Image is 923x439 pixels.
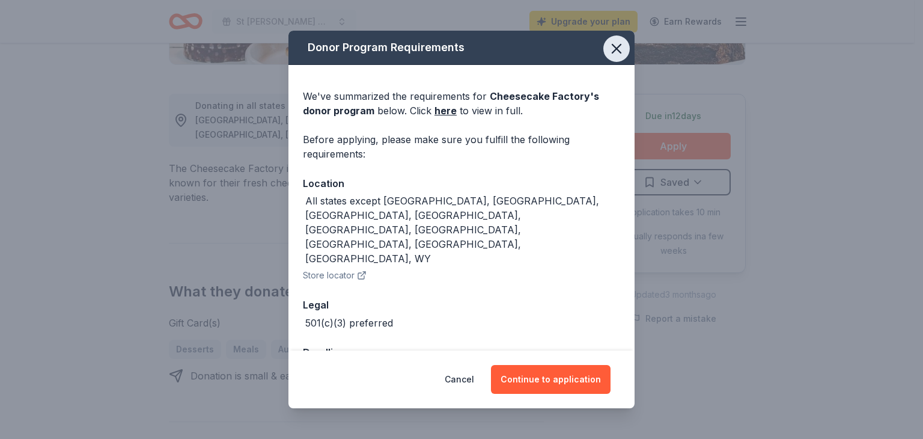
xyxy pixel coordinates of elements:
button: Continue to application [491,365,611,394]
div: All states except [GEOGRAPHIC_DATA], [GEOGRAPHIC_DATA], [GEOGRAPHIC_DATA], [GEOGRAPHIC_DATA], [GE... [305,194,620,266]
button: Store locator [303,268,367,283]
div: Location [303,176,620,191]
div: Legal [303,297,620,313]
div: Before applying, please make sure you fulfill the following requirements: [303,132,620,161]
button: Cancel [445,365,474,394]
div: Donor Program Requirements [288,31,635,65]
a: here [434,103,457,118]
div: Deadline [303,345,620,360]
div: 501(c)(3) preferred [305,316,393,330]
div: We've summarized the requirements for below. Click to view in full. [303,89,620,118]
